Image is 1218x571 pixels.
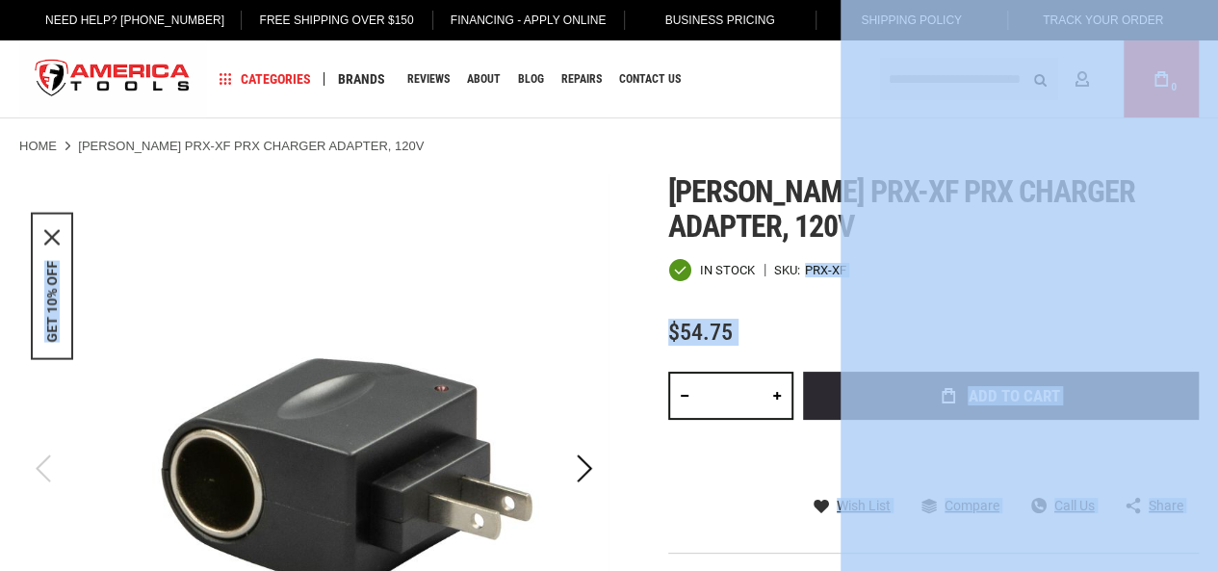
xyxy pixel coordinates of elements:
button: GET 10% OFF [44,260,60,342]
a: Blog [509,66,553,92]
span: Blog [518,73,544,85]
button: Close [44,229,60,245]
a: Home [19,138,57,155]
span: Reviews [407,73,450,85]
a: Brands [329,66,394,92]
span: Contact Us [619,73,681,85]
div: PRX-XF [805,264,846,276]
span: Repairs [561,73,602,85]
span: In stock [700,264,755,276]
strong: SKU [774,264,805,276]
a: Reviews [399,66,458,92]
span: About [467,73,501,85]
span: Categories [219,72,311,86]
a: Contact Us [610,66,689,92]
span: Brands [338,72,385,86]
img: America Tools [19,43,206,116]
div: Availability [668,258,755,282]
strong: [PERSON_NAME] PRX-XF PRX CHARGER ADAPTER, 120V [78,139,424,153]
span: Wish List [837,499,891,512]
span: $54.75 [668,319,733,346]
a: About [458,66,509,92]
a: Categories [210,66,320,92]
span: [PERSON_NAME] prx-xf prx charger adapter, 120v [668,173,1135,245]
a: Wish List [814,497,891,514]
button: Add to Cart [803,372,1199,420]
svg: close icon [44,229,60,245]
a: Repairs [553,66,610,92]
a: store logo [19,43,206,116]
